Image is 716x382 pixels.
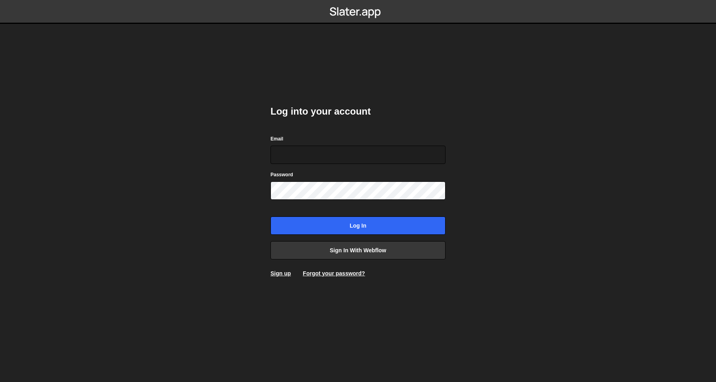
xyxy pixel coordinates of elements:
[270,216,446,235] input: Log in
[270,270,291,277] a: Sign up
[270,241,446,259] a: Sign in with Webflow
[270,105,446,118] h2: Log into your account
[270,171,293,179] label: Password
[303,270,365,277] a: Forgot your password?
[270,135,283,143] label: Email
